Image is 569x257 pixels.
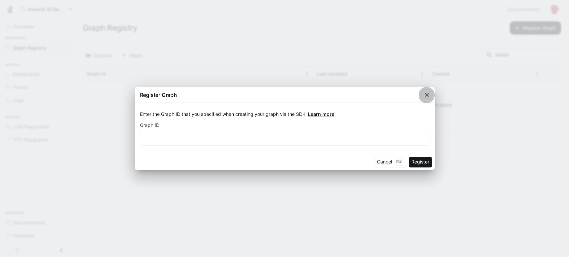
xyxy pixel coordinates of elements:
[409,157,432,167] button: Register
[395,158,403,165] p: Esc
[140,123,159,128] p: Graph ID
[140,91,177,99] p: Register Graph
[308,111,334,117] a: Learn more
[374,157,406,167] button: CancelEsc
[140,111,429,118] p: Enter the Graph ID that you specified when creating your graph via the SDK.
